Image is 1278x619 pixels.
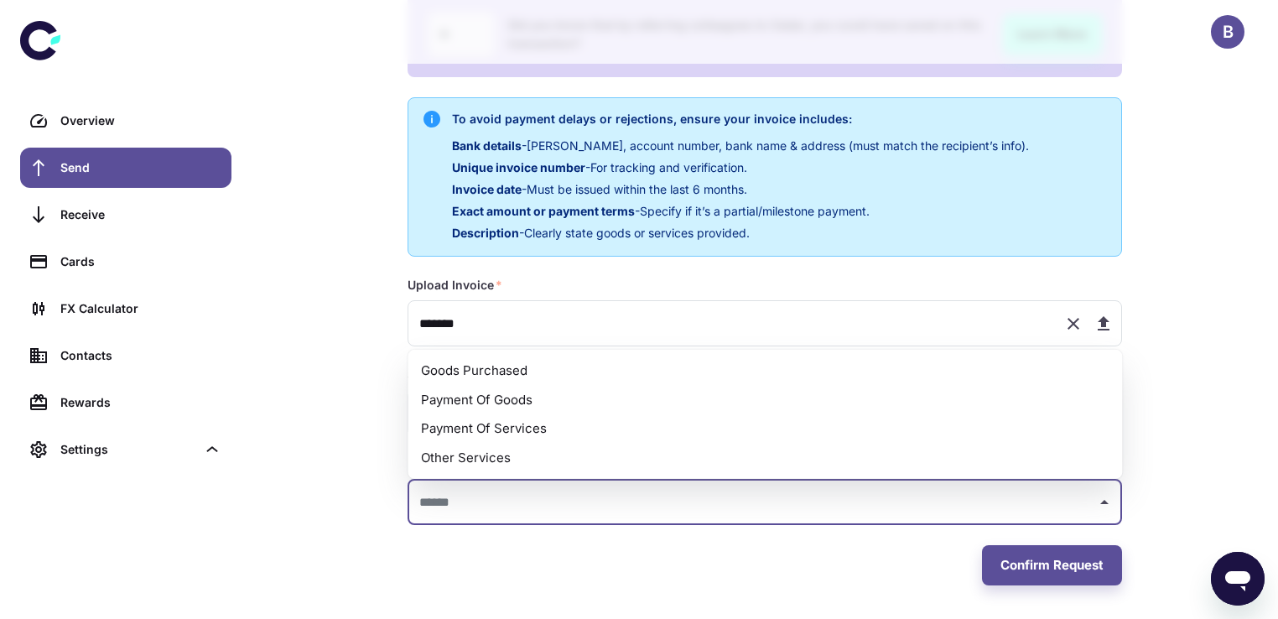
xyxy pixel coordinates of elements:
iframe: Button to launch messaging window [1211,552,1265,606]
button: Confirm Request [982,545,1122,585]
a: Rewards [20,382,231,423]
div: Cards [60,252,221,271]
div: Rewards [60,393,221,412]
span: Invoice date [452,182,522,196]
h6: To avoid payment delays or rejections, ensure your invoice includes: [452,110,1029,128]
span: Unique invoice number [452,160,585,174]
a: Send [20,148,231,188]
a: Receive [20,195,231,235]
div: Overview [60,112,221,130]
button: B [1211,15,1244,49]
span: Description [452,226,519,240]
li: Other Services [408,443,1122,472]
a: FX Calculator [20,289,231,329]
p: - Clearly state goods or services provided. [452,224,1029,242]
div: FX Calculator [60,299,221,318]
a: Contacts [20,336,231,376]
button: Close [1093,491,1116,514]
div: Settings [60,440,196,459]
a: Cards [20,242,231,282]
label: Upload Invoice [408,277,502,294]
li: Goods Purchased [408,356,1122,386]
p: - For tracking and verification. [452,159,1029,177]
p: - [PERSON_NAME], account number, bank name & address (must match the recipient’s info). [452,137,1029,155]
li: Payment Of Services [408,414,1122,444]
a: Overview [20,101,231,141]
span: Bank details [452,138,522,153]
p: - Must be issued within the last 6 months. [452,180,1029,199]
p: - Specify if it’s a partial/milestone payment. [452,202,1029,221]
div: Settings [20,429,231,470]
span: Exact amount or payment terms [452,204,635,218]
div: Contacts [60,346,221,365]
div: Send [60,159,221,177]
li: Payment Of Goods [408,385,1122,414]
div: Receive [60,205,221,224]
